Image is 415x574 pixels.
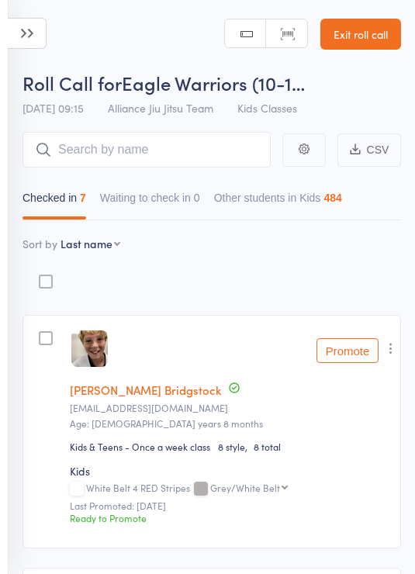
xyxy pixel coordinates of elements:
[254,440,281,453] span: 8 total
[237,100,297,116] span: Kids Classes
[122,70,305,95] span: Eagle Warriors (10-1…
[70,403,390,413] small: dbridgstock@yahoo.com
[70,463,390,479] div: Kids
[194,192,200,204] div: 0
[323,192,341,204] div: 484
[214,184,342,220] button: Other students in Kids484
[320,19,401,50] a: Exit roll call
[22,132,271,168] input: Search by name
[22,70,122,95] span: Roll Call for
[71,330,108,367] img: image1713338953.png
[108,100,213,116] span: Alliance Jiu Jitsu Team
[70,500,390,511] small: Last Promoted: [DATE]
[22,100,84,116] span: [DATE] 09:15
[210,482,280,493] div: Grey/White Belt
[70,440,210,453] div: Kids & Teens - Once a week class
[70,482,390,496] div: White Belt 4 RED Stripes
[218,440,254,453] span: 8 style
[337,133,401,167] button: CSV
[22,236,57,251] label: Sort by
[61,236,112,251] div: Last name
[316,338,379,363] button: Promote
[22,184,86,220] button: Checked in7
[70,417,263,430] span: Age: [DEMOGRAPHIC_DATA] years 8 months
[70,382,221,398] a: [PERSON_NAME] Bridgstock
[70,511,390,524] div: Ready to Promote
[80,192,86,204] div: 7
[100,184,200,220] button: Waiting to check in0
